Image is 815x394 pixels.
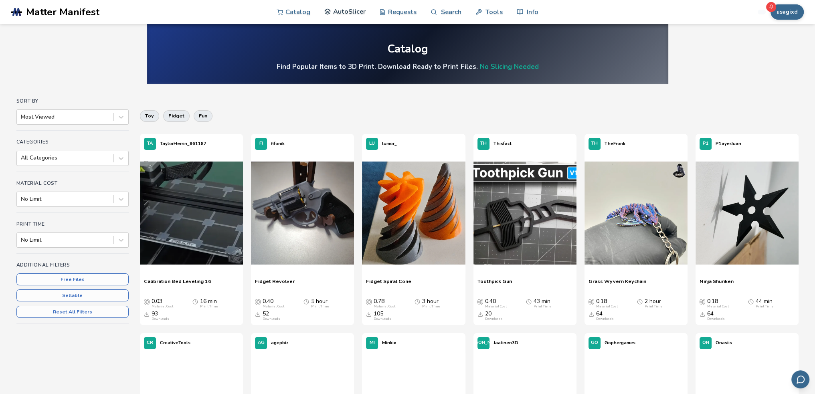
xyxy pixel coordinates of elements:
div: Print Time [200,305,218,309]
span: Downloads [700,311,705,317]
div: 44 min [756,298,773,309]
span: TA [147,141,153,146]
div: Print Time [645,305,662,309]
h4: Additional Filters [16,262,129,268]
div: Print Time [534,305,551,309]
span: ON [702,340,709,346]
input: Most Viewed [21,114,22,120]
span: Average Cost [255,298,261,305]
p: agepbiz [271,339,288,347]
div: Material Cost [707,305,729,309]
span: TH [480,141,487,146]
button: toy [140,110,159,121]
p: TheFronk [605,139,625,148]
a: Ninja Shuriken [700,278,734,290]
div: Downloads [152,317,169,321]
span: Average Cost [477,298,483,305]
span: Downloads [477,311,483,317]
span: Average Cost [366,298,372,305]
p: Jaatinen3D [493,339,518,347]
button: Send feedback via email [791,370,809,388]
div: 64 [707,311,725,321]
span: Average Print Time [303,298,309,305]
p: Minkix [382,339,396,347]
span: Downloads [366,311,372,317]
button: fidget [163,110,190,121]
span: MI [370,340,375,346]
span: Average Print Time [526,298,532,305]
button: usagixd [771,4,804,20]
a: Grass Wyvern Keychain [588,278,646,290]
span: Average Print Time [192,298,198,305]
div: Material Cost [485,305,507,309]
div: Downloads [596,317,614,321]
p: P1ayerJuan [716,139,741,148]
span: Downloads [144,311,150,317]
div: 2 hour [645,298,662,309]
h4: Print Time [16,221,129,227]
input: All Categories [21,155,22,161]
span: Matter Manifest [26,6,99,18]
p: fifonik [271,139,285,148]
div: 105 [374,311,391,321]
div: 0.03 [152,298,173,309]
span: GO [591,340,598,346]
div: 16 min [200,298,218,309]
div: 0.40 [263,298,284,309]
div: Downloads [707,317,725,321]
span: CR [147,340,153,346]
p: Gophergames [605,339,635,347]
span: Downloads [588,311,594,317]
a: Calibration Bed Leveling 16 [144,278,211,290]
div: 52 [263,311,280,321]
a: Toothpick Gun [477,278,512,290]
a: No Slicing Needed [480,62,539,71]
span: Average Cost [588,298,594,305]
p: Thisfact [493,139,512,148]
span: P1 [703,141,709,146]
div: 43 min [534,298,551,309]
div: 0.78 [374,298,395,309]
span: [PERSON_NAME] [465,340,502,346]
div: 0.18 [596,298,618,309]
div: Material Cost [263,305,284,309]
h4: Categories [16,139,129,145]
div: Downloads [263,317,280,321]
span: Average Print Time [415,298,420,305]
span: Average Cost [144,298,150,305]
h4: Material Cost [16,180,129,186]
div: Material Cost [596,305,618,309]
div: Print Time [422,305,440,309]
p: lumor_ [382,139,397,148]
div: Print Time [311,305,329,309]
h4: Find Popular Items to 3D Print. Download Ready to Print Files. [277,62,539,71]
div: Downloads [485,317,503,321]
span: Average Cost [700,298,705,305]
div: 0.18 [707,298,729,309]
h4: Sort By [16,98,129,104]
span: Average Print Time [637,298,643,305]
div: Downloads [374,317,391,321]
span: Downloads [255,311,261,317]
span: AG [257,340,264,346]
button: Sellable [16,289,129,301]
div: 93 [152,311,169,321]
a: Fidget Revolver [255,278,295,290]
div: Material Cost [152,305,173,309]
div: Print Time [756,305,773,309]
span: Average Print Time [748,298,754,305]
input: No Limit [21,196,22,202]
a: Fidget Spiral Cone [366,278,411,290]
div: 5 hour [311,298,329,309]
div: Catalog [387,43,428,55]
span: TH [591,141,598,146]
div: 3 hour [422,298,440,309]
button: Free Files [16,273,129,285]
input: No Limit [21,237,22,243]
